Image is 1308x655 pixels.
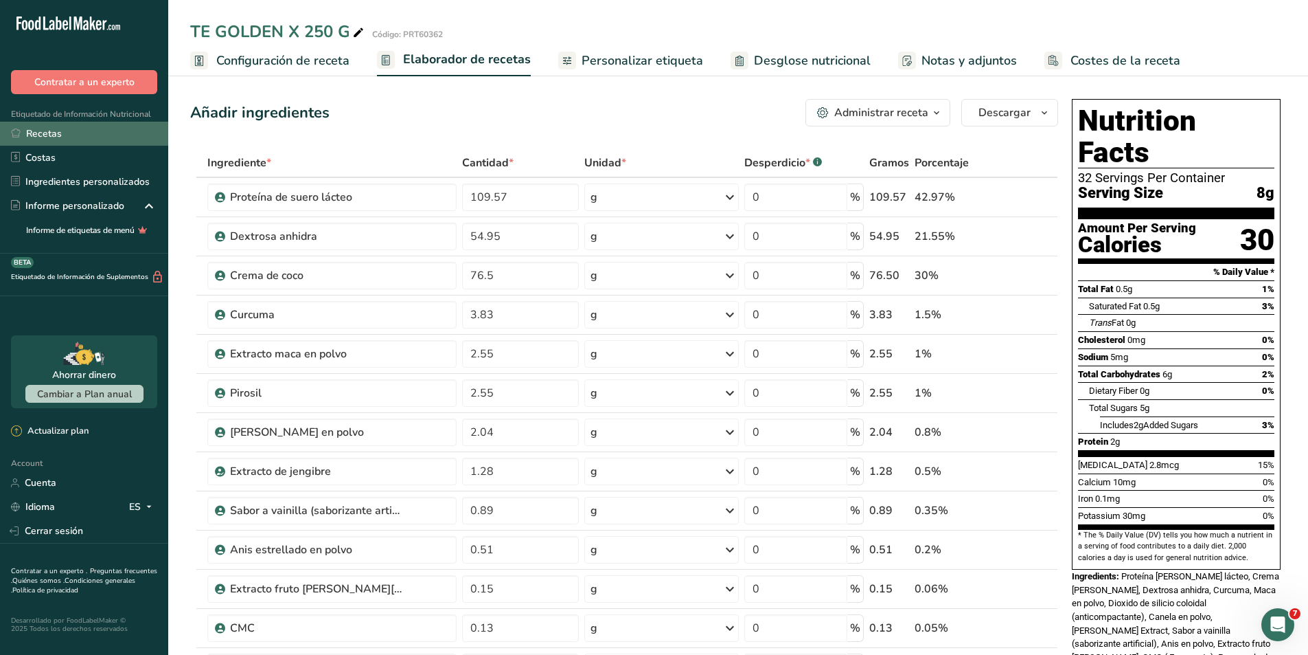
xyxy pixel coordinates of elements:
[1078,105,1274,168] h1: Nutrition Facts
[11,617,157,633] div: Desarrollado por FoodLabelMaker © 2025 Todos los derechos reservados
[915,502,993,519] div: 0.35%
[1078,511,1121,521] span: Potassium
[590,307,597,323] div: g
[230,463,402,480] div: Extracto de jengibre
[1089,403,1138,413] span: Total Sugars
[1095,493,1120,504] span: 0.1mg
[915,267,993,284] div: 30%
[869,228,909,245] div: 54.95
[37,388,132,401] span: Cambiar a Plan anual
[1116,284,1132,294] span: 0.5g
[230,346,402,362] div: Extracto maca en polvo
[1078,460,1147,470] span: [MEDICAL_DATA]
[230,581,402,597] div: Extracto fruto [PERSON_NAME][DEMOGRAPHIC_DATA]
[1126,318,1136,328] span: 0g
[1078,530,1274,564] section: * The % Daily Value (DV) tells you how much a nutrient in a serving of food contributes to a dail...
[190,19,367,44] div: TE GOLDEN X 250 G
[590,581,597,597] div: g
[869,542,909,558] div: 0.51
[230,228,402,245] div: Dextrosa anhidra
[590,267,597,284] div: g
[1078,352,1108,362] span: Sodium
[869,463,909,480] div: 1.28
[961,99,1058,126] button: Descargar
[915,385,993,401] div: 1%
[590,189,597,206] div: g
[869,620,909,636] div: 0.13
[915,155,969,171] span: Porcentaje
[590,424,597,441] div: g
[11,70,157,94] button: Contratar a un experto
[1262,369,1274,379] span: 2%
[1149,460,1179,470] span: 2.8mcg
[869,424,909,441] div: 2.04
[230,542,402,558] div: Anis estrellado en polvo
[915,307,993,323] div: 1.5%
[590,620,597,636] div: g
[558,45,703,76] a: Personalizar etiqueta
[230,189,402,206] div: Proteína de suero lácteo
[1240,222,1274,258] div: 30
[1134,420,1143,430] span: 2g
[230,620,402,636] div: CMC
[805,99,950,126] button: Administrar receta
[11,199,124,213] div: Informe personalizado
[1110,436,1120,447] span: 2g
[1078,185,1163,202] span: Serving Size
[11,576,135,595] a: Condiciones generales .
[230,502,402,519] div: Sabor a vainilla (saborizante artificial)
[12,576,65,586] a: Quiénes somos .
[915,542,993,558] div: 0.2%
[1261,608,1294,641] iframe: Intercom live chat
[1070,52,1180,70] span: Costes de la receta
[1263,493,1274,504] span: 0%
[1258,460,1274,470] span: 15%
[869,502,909,519] div: 0.89
[190,45,349,76] a: Configuración de receta
[1078,477,1111,487] span: Calcium
[1127,335,1145,345] span: 0mg
[11,566,87,576] a: Contratar a un experto .
[590,502,597,519] div: g
[1262,301,1274,311] span: 3%
[1078,235,1196,255] div: Calories
[590,463,597,480] div: g
[978,104,1031,121] span: Descargar
[372,28,443,41] div: Código: PRT60362
[1110,352,1128,362] span: 5mg
[915,346,993,362] div: 1%
[1140,386,1149,396] span: 0g
[731,45,871,76] a: Desglose nutricional
[1289,608,1300,619] span: 7
[1078,493,1093,504] span: Iron
[1078,284,1114,294] span: Total Fat
[230,307,402,323] div: Curcuma
[1089,318,1112,328] i: Trans
[754,52,871,70] span: Desglose nutricional
[869,581,909,597] div: 0.15
[869,307,909,323] div: 3.83
[1262,335,1274,345] span: 0%
[915,228,993,245] div: 21.55%
[1100,420,1198,430] span: Includes Added Sugars
[230,424,402,441] div: [PERSON_NAME] en polvo
[377,44,531,77] a: Elaborador de recetas
[1262,386,1274,396] span: 0%
[1044,45,1180,76] a: Costes de la receta
[1262,284,1274,294] span: 1%
[1263,477,1274,487] span: 0%
[590,385,597,401] div: g
[1257,185,1274,202] span: 8g
[590,228,597,245] div: g
[1078,436,1108,447] span: Protein
[834,104,928,121] div: Administrar receta
[11,495,55,519] a: Idioma
[1262,352,1274,362] span: 0%
[869,155,909,171] span: Gramos
[11,425,89,438] div: Actualizar plan
[1078,264,1274,280] section: % Daily Value *
[1072,571,1119,581] span: Ingredients:
[403,50,531,69] span: Elaborador de recetas
[744,155,822,171] div: Desperdicio
[1140,403,1149,413] span: 5g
